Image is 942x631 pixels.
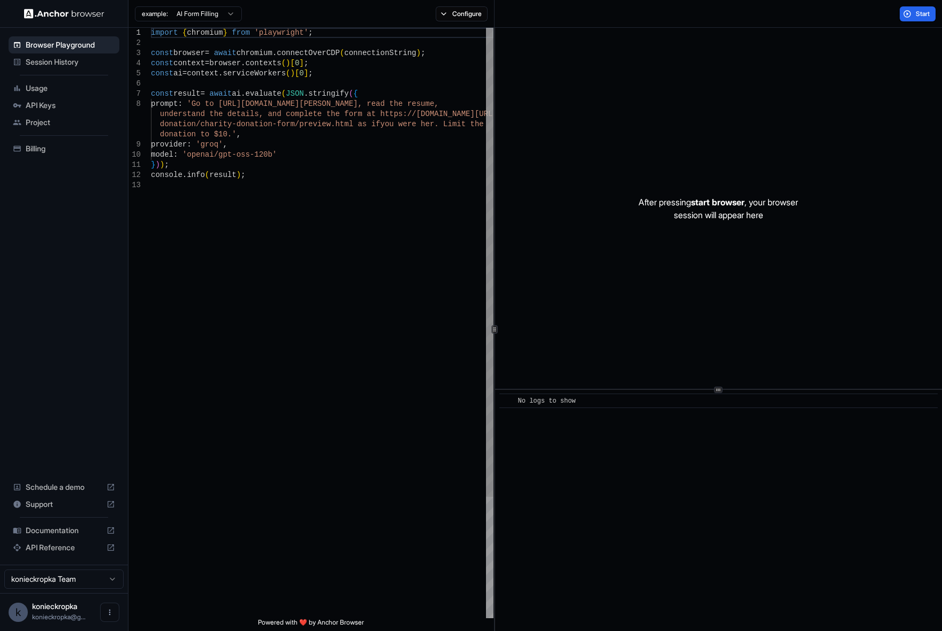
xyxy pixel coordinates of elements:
[209,59,241,67] span: browser
[173,69,183,78] span: ai
[304,59,308,67] span: ;
[286,69,290,78] span: (
[160,160,164,169] span: )
[421,49,425,57] span: ;
[128,68,141,79] div: 5
[290,69,294,78] span: )
[26,499,102,510] span: Support
[178,99,182,108] span: :
[518,397,576,405] span: No logs to show
[151,140,187,149] span: provider
[196,140,223,149] span: 'groq'
[272,49,277,57] span: .
[223,28,227,37] span: }
[376,99,439,108] span: ad the resume,
[205,59,209,67] span: =
[241,171,245,179] span: ;
[173,49,205,57] span: browser
[340,49,344,57] span: (
[308,89,349,98] span: stringify
[295,59,299,67] span: 0
[151,59,173,67] span: const
[151,28,178,37] span: import
[160,120,381,128] span: donation/charity-donation-form/preview.html as if
[9,36,119,53] div: Browser Playground
[304,89,308,98] span: .
[304,69,308,78] span: ]
[241,89,245,98] span: .
[128,28,141,38] div: 1
[183,171,187,179] span: .
[286,89,304,98] span: JSON
[128,58,141,68] div: 4
[173,59,205,67] span: context
[128,38,141,48] div: 2
[385,110,497,118] span: ttps://[DOMAIN_NAME][URL]
[128,99,141,109] div: 8
[183,28,187,37] span: {
[142,10,168,18] span: example:
[254,28,308,37] span: 'playwright'
[128,140,141,150] div: 9
[9,80,119,97] div: Usage
[100,603,119,622] button: Open menu
[299,69,303,78] span: 0
[32,602,78,611] span: konieckropka
[308,28,313,37] span: ;
[9,114,119,131] div: Project
[26,117,115,128] span: Project
[505,396,510,406] span: ​
[151,99,178,108] span: prompt
[258,618,364,631] span: Powered with ❤️ by Anchor Browser
[32,613,86,621] span: konieckropka@gmail.com
[691,197,745,207] span: start browser
[26,40,115,50] span: Browser Playground
[290,59,294,67] span: [
[128,160,141,170] div: 11
[205,49,209,57] span: =
[9,539,119,556] div: API Reference
[344,49,416,57] span: connectionString
[187,171,205,179] span: info
[214,49,237,57] span: await
[639,196,798,221] p: After pressing , your browser session will appear here
[26,542,102,553] span: API Reference
[205,171,209,179] span: (
[9,496,119,513] div: Support
[232,89,241,98] span: ai
[416,49,421,57] span: )
[183,69,187,78] span: =
[26,83,115,94] span: Usage
[151,49,173,57] span: const
[26,100,115,111] span: API Keys
[353,89,358,98] span: {
[436,6,488,21] button: Configure
[299,59,303,67] span: ]
[128,79,141,89] div: 6
[26,525,102,536] span: Documentation
[151,160,155,169] span: }
[187,99,376,108] span: 'Go to [URL][DOMAIN_NAME][PERSON_NAME], re
[183,150,277,159] span: 'openai/gpt-oss-120b'
[237,171,241,179] span: )
[380,120,483,128] span: you were her. Limit the
[187,28,223,37] span: chromium
[173,89,200,98] span: result
[916,10,931,18] span: Start
[155,160,159,169] span: )
[245,59,281,67] span: contexts
[218,69,223,78] span: .
[9,97,119,114] div: API Keys
[151,150,173,159] span: model
[295,69,299,78] span: [
[160,130,237,138] span: donation to $10.'
[237,49,272,57] span: chromium
[187,69,218,78] span: context
[9,140,119,157] div: Billing
[128,180,141,190] div: 13
[26,57,115,67] span: Session History
[164,160,169,169] span: ;
[151,69,173,78] span: const
[173,150,178,159] span: :
[308,69,313,78] span: ;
